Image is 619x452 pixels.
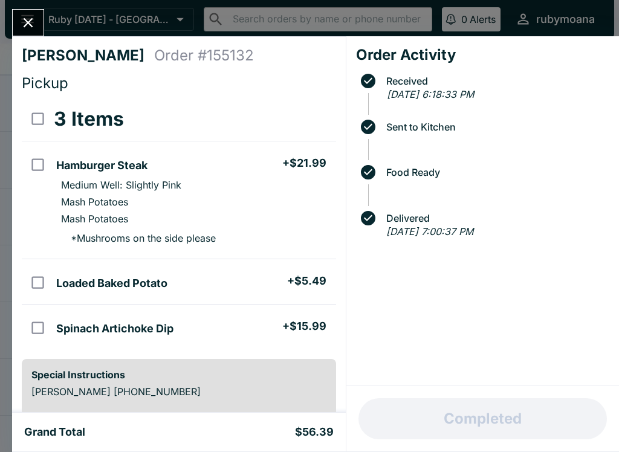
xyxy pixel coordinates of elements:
[154,47,254,65] h4: Order # 155132
[380,213,609,224] span: Delivered
[56,321,173,336] h5: Spinach Artichoke Dip
[56,276,167,291] h5: Loaded Baked Potato
[287,274,326,288] h5: + $5.49
[380,121,609,132] span: Sent to Kitchen
[282,319,326,334] h5: + $15.99
[22,47,154,65] h4: [PERSON_NAME]
[56,158,147,173] h5: Hamburger Steak
[282,156,326,170] h5: + $21.99
[61,179,181,191] p: Medium Well: Slightly Pink
[22,97,336,349] table: orders table
[31,386,326,398] p: [PERSON_NAME] [PHONE_NUMBER]
[356,46,609,64] h4: Order Activity
[61,213,128,225] p: Mash Potatoes
[61,232,216,244] p: * Mushrooms on the side please
[380,76,609,86] span: Received
[22,74,68,92] span: Pickup
[24,425,85,439] h5: Grand Total
[13,10,44,36] button: Close
[54,107,124,131] h3: 3 Items
[61,196,128,208] p: Mash Potatoes
[380,167,609,178] span: Food Ready
[31,369,326,381] h6: Special Instructions
[295,425,334,439] h5: $56.39
[386,225,473,237] em: [DATE] 7:00:37 PM
[387,88,474,100] em: [DATE] 6:18:33 PM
